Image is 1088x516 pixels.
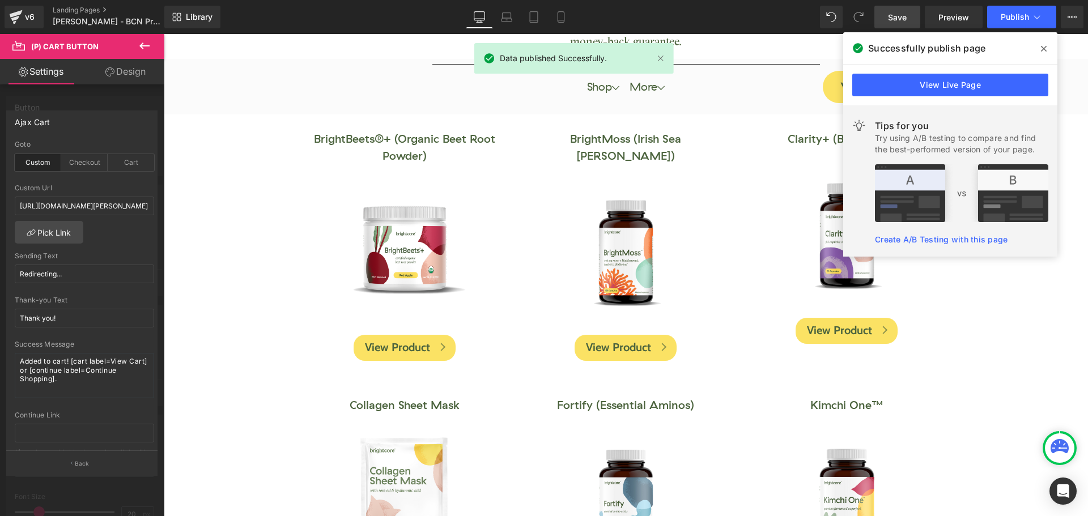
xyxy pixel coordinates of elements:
[875,234,1008,244] a: Create A/B Testing with this page
[852,74,1048,96] a: View Live Page
[493,6,520,28] a: Laptop
[75,459,90,468] p: Back
[53,6,183,15] a: Landing Pages
[875,164,1048,222] img: tip.png
[847,6,870,28] button: Redo
[53,17,161,26] span: [PERSON_NAME] - BCN Products
[15,411,154,419] div: Continue Link
[5,6,44,28] a: v6
[15,154,61,171] div: Custom
[820,6,843,28] button: Undo
[1061,6,1083,28] button: More
[61,154,108,171] div: Checkout
[15,296,154,304] div: Thank-you Text
[84,59,167,84] a: Design
[15,252,154,260] div: Sending Text
[547,6,575,28] a: Mobile
[875,133,1048,155] div: Try using A/B testing to compare and find the best-performed version of your page.
[15,111,50,127] div: Ajax Cart
[987,6,1056,28] button: Publish
[938,11,969,23] span: Preview
[15,221,83,244] a: Pick Link
[6,450,158,476] button: Back
[868,41,985,55] span: Successfully publish page
[852,119,866,133] img: light.svg
[1049,477,1077,505] div: Open Intercom Messenger
[164,6,220,28] a: New Library
[15,448,154,474] div: If you leave this blank, continue link will go to all products page.
[875,119,1048,133] div: Tips for you
[466,6,493,28] a: Desktop
[15,340,154,348] div: Success Message
[31,42,99,51] span: (P) Cart Button
[1001,12,1029,22] span: Publish
[15,140,154,148] div: Goto
[15,184,154,192] div: Custom Url
[925,6,983,28] a: Preview
[500,52,607,65] span: Data published Successfully.
[520,6,547,28] a: Tablet
[108,154,154,171] div: Cart
[186,12,212,22] span: Library
[888,11,907,23] span: Save
[23,10,37,24] div: v6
